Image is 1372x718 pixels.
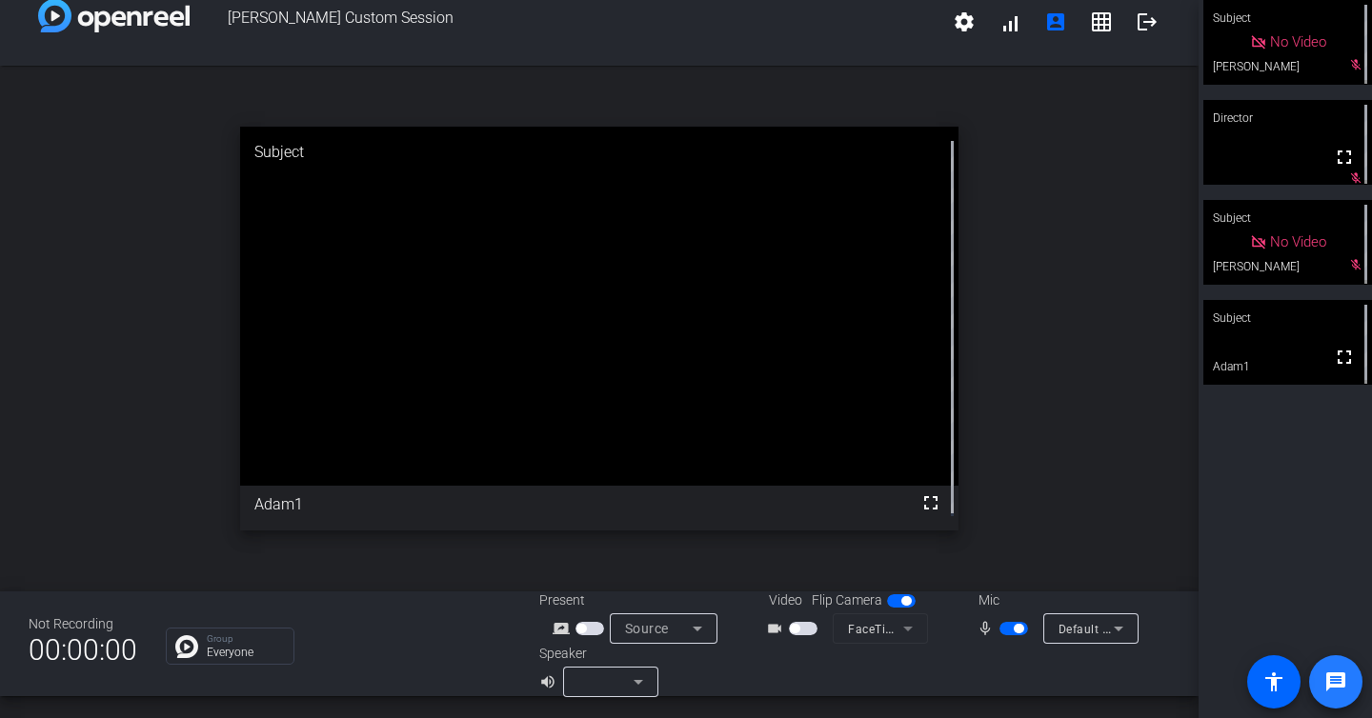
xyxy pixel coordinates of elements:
mat-icon: videocam_outline [766,617,789,640]
mat-icon: logout [1136,10,1159,33]
mat-icon: accessibility [1262,670,1285,693]
mat-icon: grid_on [1090,10,1113,33]
div: Present [539,590,730,610]
mat-icon: settings [953,10,976,33]
span: Video [769,590,802,610]
mat-icon: fullscreen [1333,346,1356,369]
div: Speaker [539,644,654,664]
span: 00:00:00 [29,627,137,673]
mat-icon: mic_none [977,617,999,640]
mat-icon: account_box [1044,10,1067,33]
mat-icon: volume_up [539,670,562,693]
div: Not Recording [29,614,137,634]
div: Mic [959,590,1150,610]
div: Subject [1203,300,1372,336]
span: Default - AirPods [1059,621,1154,636]
span: No Video [1270,33,1326,50]
div: Subject [240,127,959,178]
div: Subject [1203,200,1372,236]
mat-icon: message [1324,670,1347,693]
mat-icon: fullscreen [919,491,942,514]
div: Director [1203,100,1372,136]
mat-icon: screen_share_outline [553,617,575,640]
span: No Video [1270,233,1326,250]
mat-icon: fullscreen [1333,146,1356,169]
span: Flip Camera [812,590,882,610]
p: Everyone [207,647,284,658]
p: Group [207,634,284,644]
img: Chat Icon [175,635,198,658]
span: Source [625,621,669,636]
